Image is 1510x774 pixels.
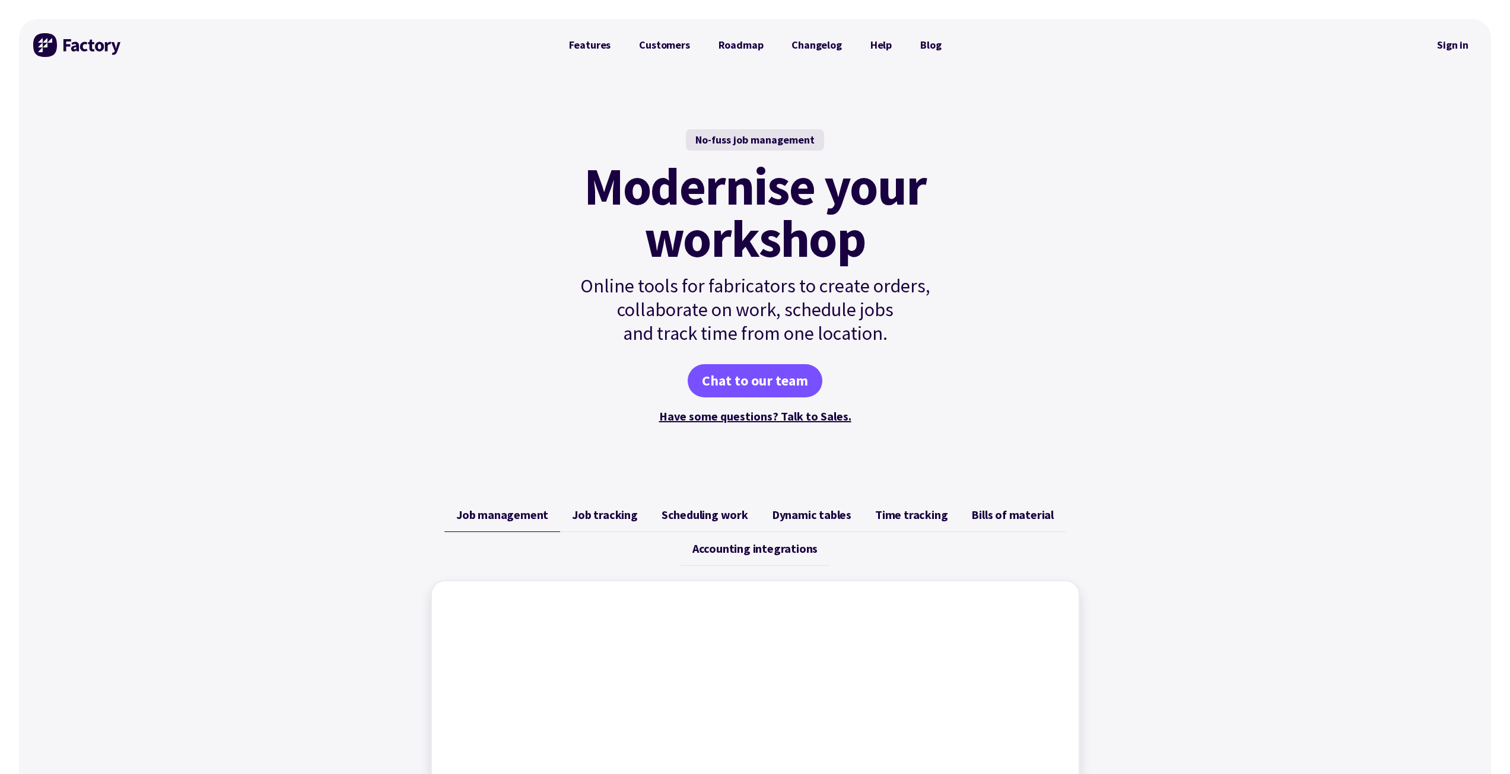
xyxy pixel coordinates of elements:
div: No-fuss job management [686,129,824,151]
a: Blog [906,33,955,57]
a: Customers [625,33,704,57]
a: Features [555,33,625,57]
span: Time tracking [875,508,948,522]
nav: Primary Navigation [555,33,956,57]
span: Job management [456,508,548,522]
span: Accounting integrations [692,542,818,556]
a: Help [856,33,906,57]
mark: Modernise your workshop [584,160,926,265]
a: Changelog [777,33,856,57]
img: Factory [33,33,122,57]
span: Scheduling work [662,508,748,522]
a: Chat to our team [688,364,822,397]
span: Dynamic tables [772,508,851,522]
a: Sign in [1429,31,1477,59]
p: Online tools for fabricators to create orders, collaborate on work, schedule jobs and track time ... [555,274,956,345]
span: Job tracking [572,508,638,522]
a: Roadmap [704,33,778,57]
nav: Secondary Navigation [1429,31,1477,59]
iframe: Chat Widget [1451,717,1510,774]
span: Bills of material [971,508,1054,522]
a: Have some questions? Talk to Sales. [659,409,851,423]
